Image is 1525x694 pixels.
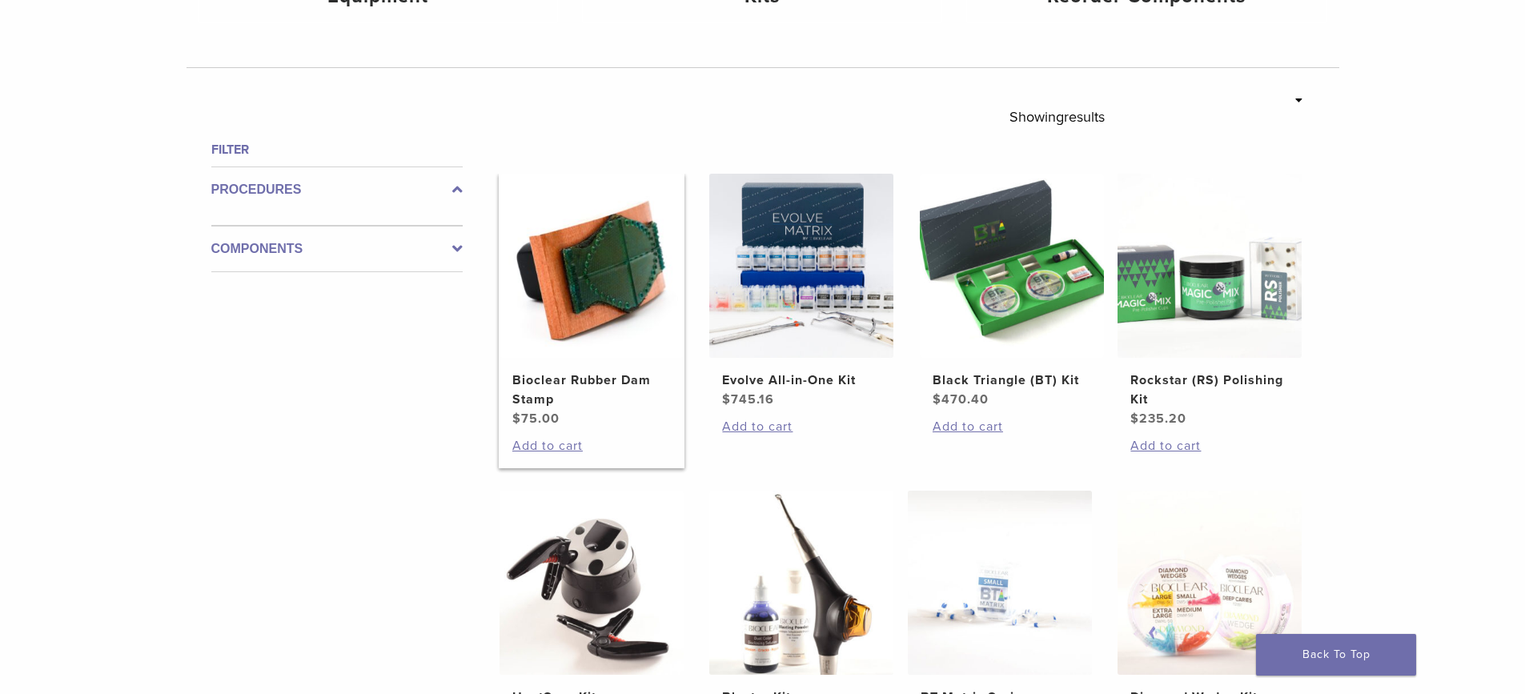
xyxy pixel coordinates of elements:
h2: Black Triangle (BT) Kit [933,371,1091,390]
span: $ [933,391,941,407]
a: Black Triangle (BT) KitBlack Triangle (BT) Kit $470.40 [919,174,1106,409]
bdi: 745.16 [722,391,774,407]
h2: Bioclear Rubber Dam Stamp [512,371,671,409]
img: HeatSync Kit [500,491,684,675]
span: $ [1130,411,1139,427]
label: Procedures [211,180,463,199]
a: Add to cart: “Rockstar (RS) Polishing Kit” [1130,436,1289,455]
a: Back To Top [1256,634,1416,676]
bdi: 470.40 [933,391,989,407]
a: Bioclear Rubber Dam StampBioclear Rubber Dam Stamp $75.00 [499,174,685,428]
a: Add to cart: “Bioclear Rubber Dam Stamp” [512,436,671,455]
img: Black Triangle (BT) Kit [920,174,1104,358]
p: Showing results [1009,100,1105,134]
img: Blaster Kit [709,491,893,675]
img: Rockstar (RS) Polishing Kit [1118,174,1302,358]
span: $ [722,391,731,407]
a: Rockstar (RS) Polishing KitRockstar (RS) Polishing Kit $235.20 [1117,174,1303,428]
img: Evolve All-in-One Kit [709,174,893,358]
label: Components [211,239,463,259]
h2: Evolve All-in-One Kit [722,371,881,390]
img: Diamond Wedge Kits [1118,491,1302,675]
img: Bioclear Rubber Dam Stamp [500,174,684,358]
h2: Rockstar (RS) Polishing Kit [1130,371,1289,409]
h4: Filter [211,140,463,159]
a: Add to cart: “Evolve All-in-One Kit” [722,417,881,436]
span: $ [512,411,521,427]
a: Evolve All-in-One KitEvolve All-in-One Kit $745.16 [708,174,895,409]
bdi: 75.00 [512,411,560,427]
bdi: 235.20 [1130,411,1186,427]
a: Add to cart: “Black Triangle (BT) Kit” [933,417,1091,436]
img: BT Matrix Series [908,491,1092,675]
